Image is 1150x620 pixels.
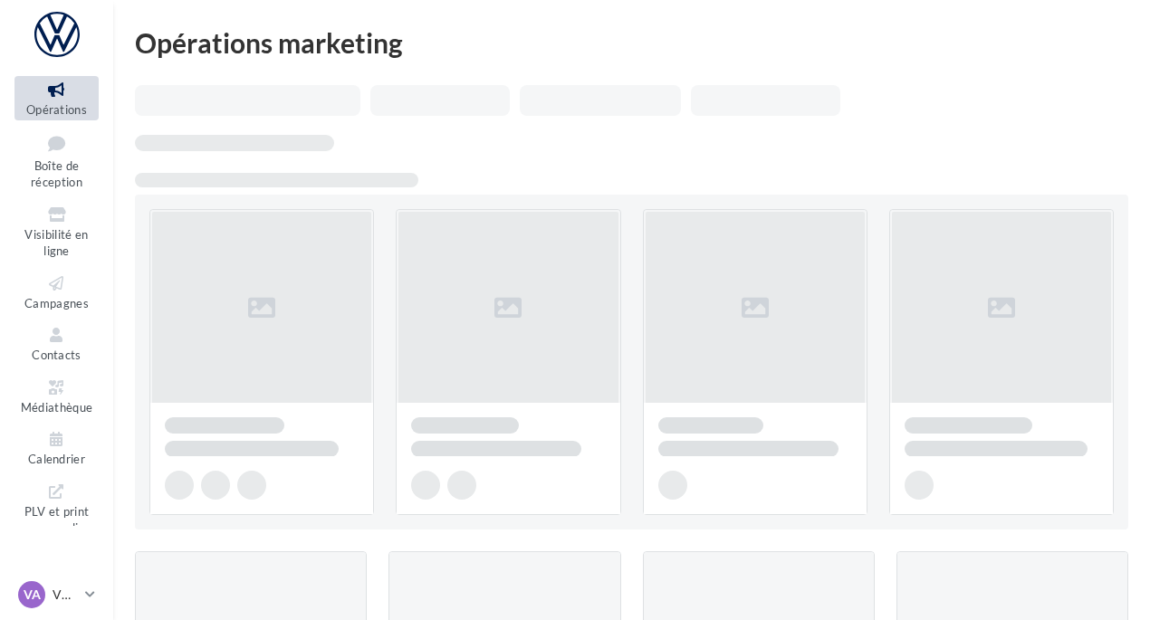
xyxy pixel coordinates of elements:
span: Visibilité en ligne [24,227,88,259]
p: VW AHUY [53,586,78,604]
a: VA VW AHUY [14,577,99,612]
span: Opérations [26,102,87,117]
a: PLV et print personnalisable [14,478,99,557]
span: Médiathèque [21,400,93,415]
a: Visibilité en ligne [14,201,99,262]
span: Campagnes [24,296,89,310]
a: Médiathèque [14,374,99,418]
a: Boîte de réception [14,128,99,194]
a: Calendrier [14,425,99,470]
span: Calendrier [28,452,85,466]
span: PLV et print personnalisable [23,501,91,552]
span: Contacts [32,348,81,362]
span: VA [24,586,41,604]
a: Campagnes [14,270,99,314]
a: Opérations [14,76,99,120]
span: Boîte de réception [31,158,82,190]
a: Contacts [14,321,99,366]
div: Opérations marketing [135,29,1128,56]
